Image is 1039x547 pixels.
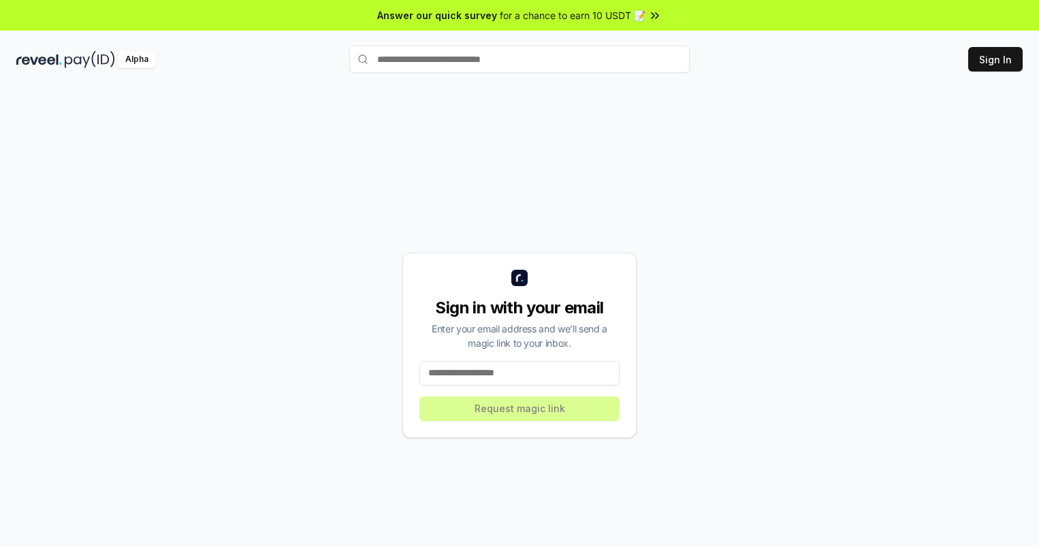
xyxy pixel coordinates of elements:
button: Sign In [968,47,1023,72]
img: logo_small [511,270,528,286]
img: reveel_dark [16,51,62,68]
span: for a chance to earn 10 USDT 📝 [500,8,645,22]
div: Sign in with your email [419,297,620,319]
div: Alpha [118,51,156,68]
img: pay_id [65,51,115,68]
span: Answer our quick survey [377,8,497,22]
div: Enter your email address and we’ll send a magic link to your inbox. [419,322,620,350]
